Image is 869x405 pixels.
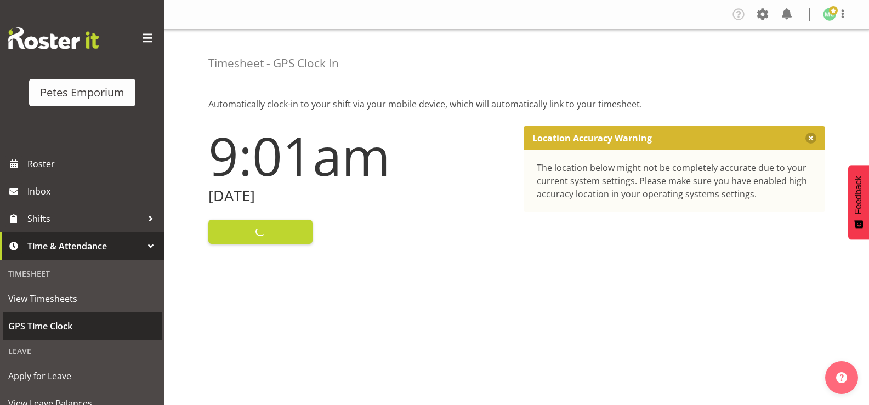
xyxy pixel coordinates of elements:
img: melissa-cowen2635.jpg [823,8,836,21]
span: Shifts [27,210,143,227]
p: Location Accuracy Warning [532,133,652,144]
span: View Timesheets [8,290,156,307]
a: GPS Time Clock [3,312,162,340]
div: Petes Emporium [40,84,124,101]
div: Leave [3,340,162,362]
span: Roster [27,156,159,172]
img: help-xxl-2.png [836,372,847,383]
button: Close message [805,133,816,144]
span: GPS Time Clock [8,318,156,334]
button: Feedback - Show survey [848,165,869,239]
a: Apply for Leave [3,362,162,390]
h4: Timesheet - GPS Clock In [208,57,339,70]
span: Time & Attendance [27,238,143,254]
span: Feedback [854,176,864,214]
img: Rosterit website logo [8,27,99,49]
span: Inbox [27,183,159,199]
div: Timesheet [3,263,162,285]
span: Apply for Leave [8,368,156,384]
h1: 9:01am [208,126,510,185]
div: The location below might not be completely accurate due to your current system settings. Please m... [537,161,813,201]
a: View Timesheets [3,285,162,312]
h2: [DATE] [208,187,510,204]
p: Automatically clock-in to your shift via your mobile device, which will automatically link to you... [208,98,825,111]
